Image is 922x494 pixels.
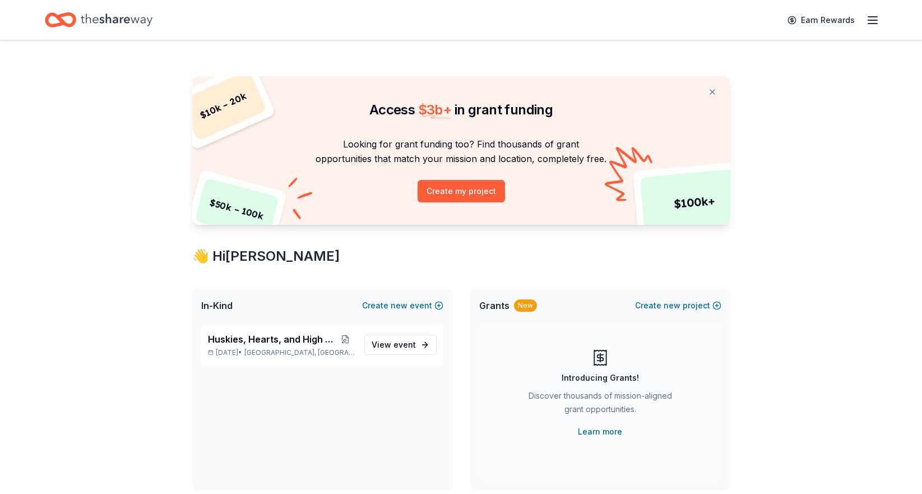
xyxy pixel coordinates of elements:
div: New [514,299,537,312]
div: $ 10k – 20k [179,70,267,141]
a: Earn Rewards [781,10,861,30]
p: [DATE] • [208,348,355,357]
button: Create my project [418,180,505,202]
span: Access in grant funding [369,101,553,118]
span: event [393,340,416,349]
span: Grants [479,299,509,312]
button: Createnewevent [362,299,443,312]
div: 👋 Hi [PERSON_NAME] [192,247,730,265]
a: Home [45,7,152,33]
span: In-Kind [201,299,233,312]
a: View event [364,335,437,355]
span: new [664,299,680,312]
span: Huskies, Hearts, and High Stakes [208,333,336,346]
span: [GEOGRAPHIC_DATA], [GEOGRAPHIC_DATA] [244,348,355,357]
button: Createnewproject [635,299,721,312]
span: new [391,299,407,312]
span: View [372,338,416,352]
div: Introducing Grants! [562,371,639,385]
div: Discover thousands of mission-aligned grant opportunities. [524,389,677,421]
a: Learn more [578,425,622,438]
span: $ 3b + [418,101,452,118]
p: Looking for grant funding too? Find thousands of grant opportunities that match your mission and ... [206,137,717,167]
